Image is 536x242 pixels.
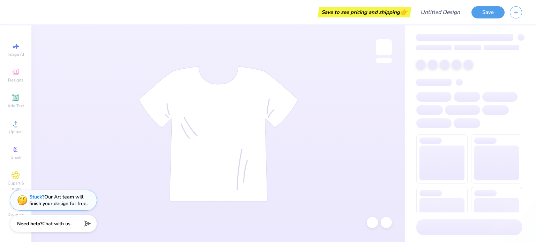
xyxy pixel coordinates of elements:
[29,194,88,207] div: Our Art team will finish your design for free.
[415,5,466,19] input: Untitled Design
[139,66,298,202] img: tee-skeleton.svg
[471,6,505,18] button: Save
[17,220,42,227] strong: Need help?
[3,180,28,192] span: Clipart & logos
[42,220,72,227] span: Chat with us.
[29,194,44,200] strong: Stuck?
[400,8,408,16] span: 👉
[7,212,24,217] span: Decorate
[8,77,23,83] span: Designs
[10,155,21,160] span: Greek
[7,103,24,109] span: Add Text
[319,7,410,17] div: Save to see pricing and shipping
[9,129,23,134] span: Upload
[8,52,24,57] span: Image AI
